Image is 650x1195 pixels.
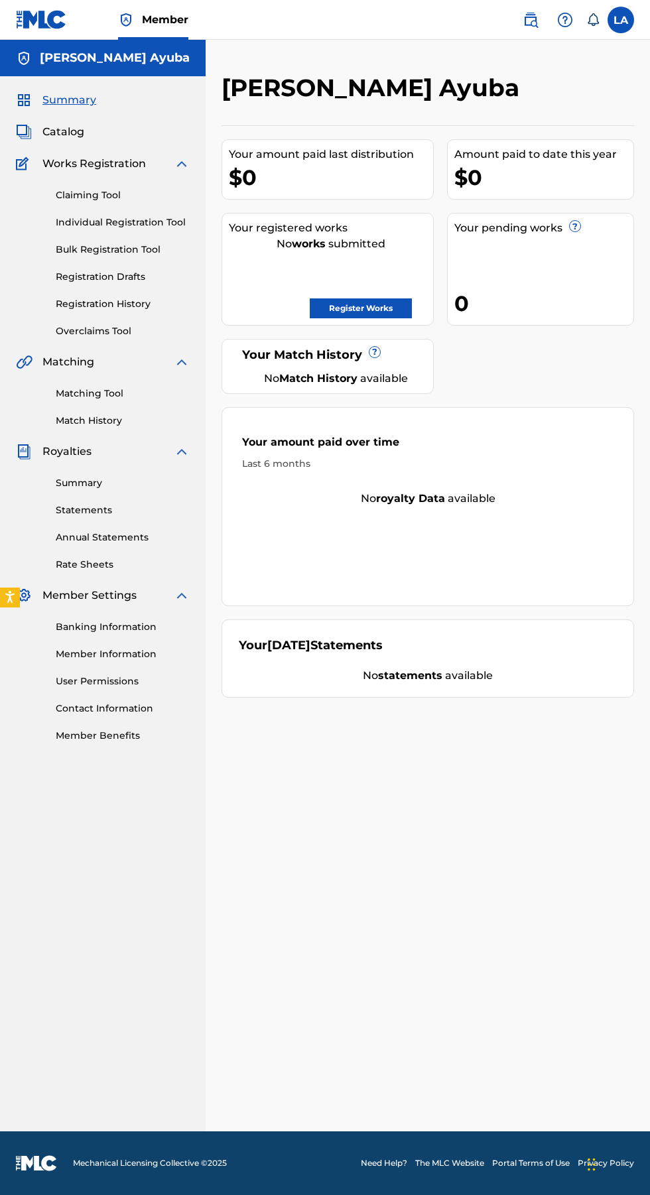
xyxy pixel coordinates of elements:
[454,162,634,192] div: $0
[239,346,417,364] div: Your Match History
[16,156,33,172] img: Works Registration
[242,457,614,471] div: Last 6 months
[16,588,32,603] img: Member Settings
[255,371,417,387] div: No available
[16,354,32,370] img: Matching
[378,669,442,682] strong: statements
[229,220,433,236] div: Your registered works
[552,7,578,33] div: Help
[369,347,380,357] span: ?
[16,92,96,108] a: SummarySummary
[239,637,383,655] div: Your Statements
[361,1157,407,1169] a: Need Help?
[454,147,634,162] div: Amount paid to date this year
[557,12,573,28] img: help
[42,444,92,460] span: Royalties
[229,162,433,192] div: $0
[454,288,634,318] div: 0
[492,1157,570,1169] a: Portal Terms of Use
[42,588,137,603] span: Member Settings
[16,10,67,29] img: MLC Logo
[56,324,190,338] a: Overclaims Tool
[586,13,600,27] div: Notifications
[56,503,190,517] a: Statements
[56,476,190,490] a: Summary
[292,237,326,250] strong: works
[118,12,134,28] img: Top Rightsholder
[42,124,84,140] span: Catalog
[16,92,32,108] img: Summary
[16,50,32,66] img: Accounts
[229,147,433,162] div: Your amount paid last distribution
[42,354,94,370] span: Matching
[56,270,190,284] a: Registration Drafts
[56,729,190,743] a: Member Benefits
[174,156,190,172] img: expand
[242,434,614,457] div: Your amount paid over time
[40,50,190,66] h5: Lawal Adewale Ayuba
[310,298,412,318] a: Register Works
[16,124,84,140] a: CatalogCatalog
[588,1145,596,1184] div: Drag
[56,620,190,634] a: Banking Information
[73,1157,227,1169] span: Mechanical Licensing Collective © 2025
[279,372,357,385] strong: Match History
[42,156,146,172] span: Works Registration
[56,702,190,716] a: Contact Information
[56,188,190,202] a: Claiming Tool
[584,1131,650,1195] iframe: Chat Widget
[454,220,634,236] div: Your pending works
[267,638,310,653] span: [DATE]
[570,221,580,231] span: ?
[16,124,32,140] img: Catalog
[16,1155,57,1171] img: logo
[56,531,190,544] a: Annual Statements
[56,414,190,428] a: Match History
[174,354,190,370] img: expand
[56,558,190,572] a: Rate Sheets
[523,12,539,28] img: search
[578,1157,634,1169] a: Privacy Policy
[415,1157,484,1169] a: The MLC Website
[56,216,190,229] a: Individual Registration Tool
[608,7,634,33] div: User Menu
[239,668,617,684] div: No available
[174,444,190,460] img: expand
[376,492,445,505] strong: royalty data
[174,588,190,603] img: expand
[56,674,190,688] a: User Permissions
[16,444,32,460] img: Royalties
[56,647,190,661] a: Member Information
[142,12,188,27] span: Member
[517,7,544,33] a: Public Search
[42,92,96,108] span: Summary
[229,236,433,252] div: No submitted
[222,73,526,103] h2: [PERSON_NAME] Ayuba
[56,297,190,311] a: Registration History
[222,491,633,507] div: No available
[56,387,190,401] a: Matching Tool
[56,243,190,257] a: Bulk Registration Tool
